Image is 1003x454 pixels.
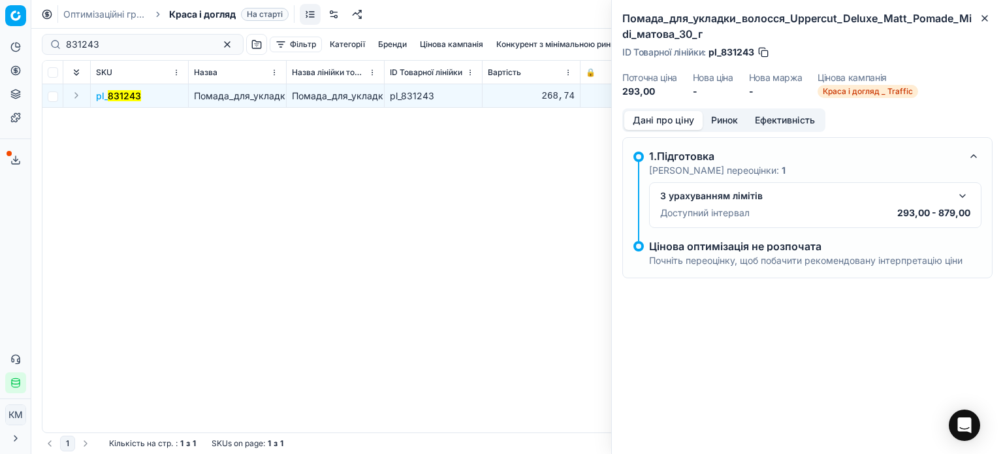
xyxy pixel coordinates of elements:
[270,37,322,52] button: Фільтр
[63,8,289,21] nav: breadcrumb
[108,90,141,101] mark: 831243
[292,89,379,103] div: Помада_для_укладки_волосся_Uppercut_Deluxe_Matt_Pomade_Midi_матова_30_г
[109,438,173,449] span: Кількість на стр.
[268,438,271,449] strong: 1
[180,438,183,449] strong: 1
[42,436,57,451] button: Go to previous page
[390,67,462,78] span: ID Товарної лінійки
[622,73,677,82] dt: Поточна ціна
[109,438,196,449] div: :
[292,67,366,78] span: Назва лінійки товарів
[96,89,141,103] button: pl_831243
[488,89,575,103] div: 268,74
[241,8,289,21] span: На старті
[491,37,665,52] button: Конкурент з мінімальною ринковою ціною
[897,206,970,219] p: 293,00 - 879,00
[949,410,980,441] div: Open Intercom Messenger
[782,165,786,176] strong: 1
[622,10,993,42] h2: Помада_для_укладки_волосся_Uppercut_Deluxe_Matt_Pomade_Midi_матова_30_г
[186,438,190,449] strong: з
[194,67,217,78] span: Назва
[703,111,746,130] button: Ринок
[660,206,750,219] p: Доступний інтервал
[63,8,147,21] a: Оптимізаційні групи
[60,436,75,451] button: 1
[586,67,596,78] span: 🔒
[96,89,141,103] span: pl_
[69,88,84,103] button: Expand
[649,241,963,251] p: Цінова оптимізація не розпочата
[169,8,236,21] span: Краса і догляд
[660,189,949,203] div: З урахуванням лімітів
[649,148,961,164] div: 1.Підготовка
[624,111,703,130] button: Дані про ціну
[649,164,786,177] p: [PERSON_NAME] переоцінки:
[42,436,93,451] nav: pagination
[622,85,677,98] dd: 293,00
[390,89,477,103] div: pl_831243
[194,90,553,101] span: Помада_для_укладки_волосся_Uppercut_Deluxe_Matt_Pomade_Midi_матова_30_г
[749,85,803,98] dd: -
[5,404,26,425] button: КM
[415,37,488,52] button: Цінова кампанія
[818,85,918,98] span: Краса і догляд _ Traffic
[280,438,283,449] strong: 1
[488,67,521,78] span: Вартість
[66,38,209,51] input: Пошук по SKU або назві
[693,85,733,98] dd: -
[96,67,112,78] span: SKU
[6,405,25,425] span: КM
[818,73,918,82] dt: Цінова кампанія
[373,37,412,52] button: Бренди
[69,65,84,80] button: Expand all
[749,73,803,82] dt: Нова маржа
[325,37,370,52] button: Категорії
[746,111,823,130] button: Ефективність
[649,254,963,267] p: Почніть переоцінку, щоб побачити рекомендовану інтерпретацію ціни
[708,46,754,59] span: pl_831243
[169,8,289,21] span: Краса і доглядНа старті
[78,436,93,451] button: Go to next page
[212,438,265,449] span: SKUs on page :
[274,438,278,449] strong: з
[193,438,196,449] strong: 1
[622,48,706,57] span: ID Товарної лінійки :
[693,73,733,82] dt: Нова ціна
